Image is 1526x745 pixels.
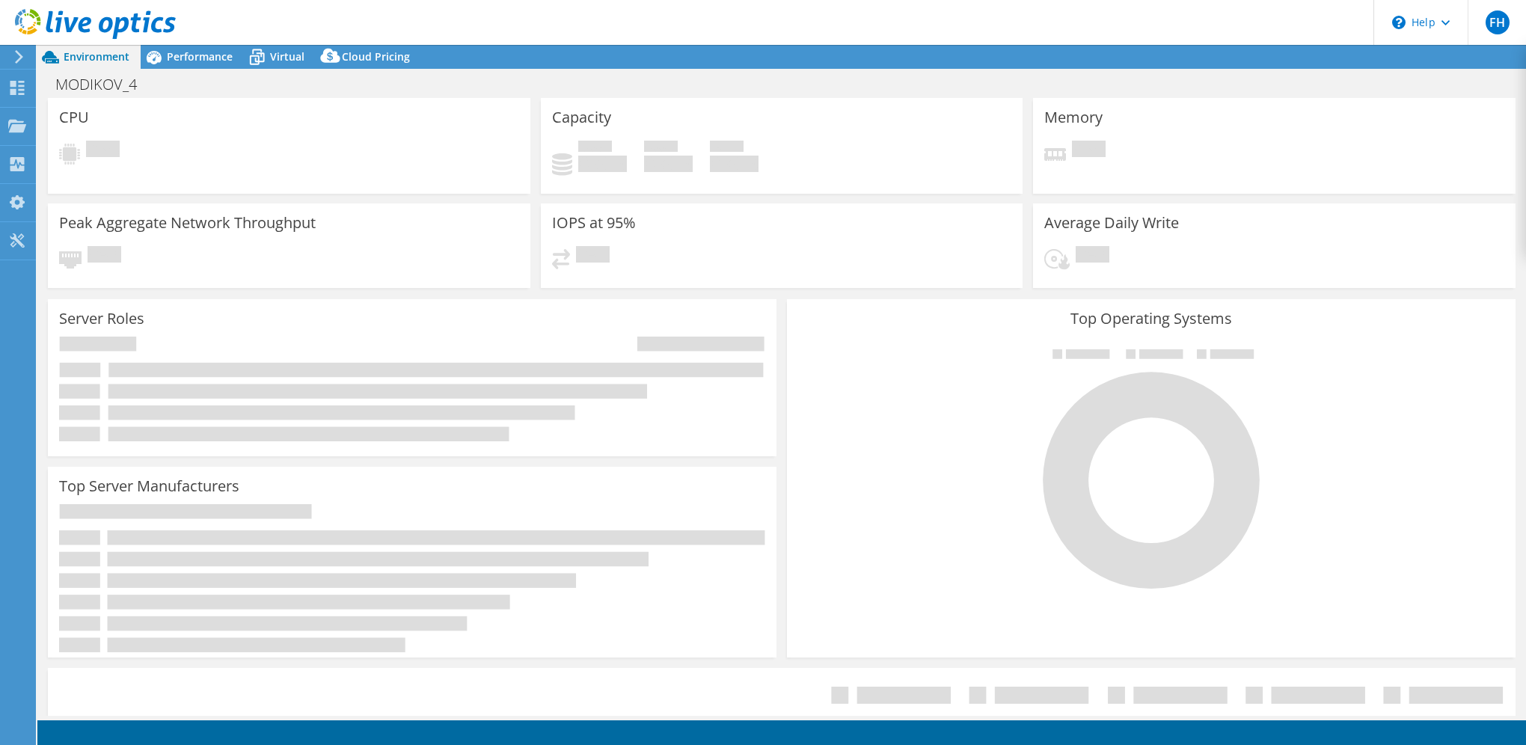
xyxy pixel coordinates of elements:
h3: Memory [1044,109,1103,126]
h3: CPU [59,109,89,126]
h3: Server Roles [59,310,144,327]
span: FH [1486,10,1510,34]
svg: \n [1392,16,1406,29]
h4: 0 GiB [578,156,627,172]
span: Environment [64,49,129,64]
span: Pending [86,141,120,161]
span: Cloud Pricing [342,49,410,64]
span: Pending [576,246,610,266]
h4: 0 GiB [710,156,759,172]
h1: MODIKOV_4 [49,76,160,93]
h3: Top Server Manufacturers [59,478,239,494]
h3: Peak Aggregate Network Throughput [59,215,316,231]
span: Free [644,141,678,156]
h3: Average Daily Write [1044,215,1179,231]
span: Performance [167,49,233,64]
h3: IOPS at 95% [552,215,636,231]
h4: 0 GiB [644,156,693,172]
span: Pending [88,246,121,266]
h3: Top Operating Systems [798,310,1504,327]
span: Virtual [270,49,304,64]
span: Total [710,141,744,156]
h3: Capacity [552,109,611,126]
span: Pending [1072,141,1106,161]
span: Pending [1076,246,1109,266]
span: Used [578,141,612,156]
